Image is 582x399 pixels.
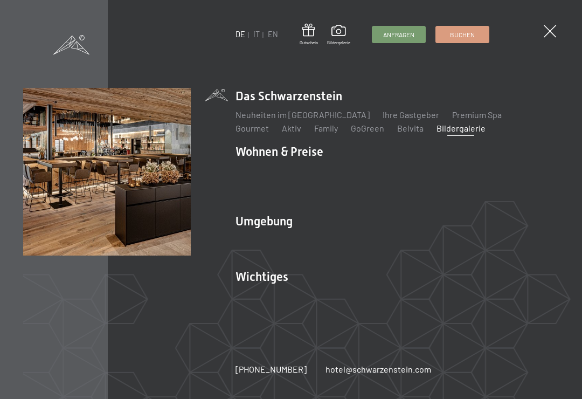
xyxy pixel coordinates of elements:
[253,30,260,39] a: IT
[268,30,278,39] a: EN
[452,109,502,120] a: Premium Spa
[325,363,431,375] a: hotel@schwarzenstein.com
[436,26,489,43] a: Buchen
[351,123,384,133] a: GoGreen
[235,30,245,39] a: DE
[327,25,350,45] a: Bildergalerie
[450,30,475,39] span: Buchen
[327,40,350,46] span: Bildergalerie
[235,364,307,374] span: [PHONE_NUMBER]
[235,123,269,133] a: Gourmet
[383,30,414,39] span: Anfragen
[383,109,439,120] a: Ihre Gastgeber
[235,109,370,120] a: Neuheiten im [GEOGRAPHIC_DATA]
[300,40,318,46] span: Gutschein
[235,363,307,375] a: [PHONE_NUMBER]
[436,123,486,133] a: Bildergalerie
[372,26,425,43] a: Anfragen
[314,123,338,133] a: Family
[397,123,424,133] a: Belvita
[300,24,318,46] a: Gutschein
[282,123,301,133] a: Aktiv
